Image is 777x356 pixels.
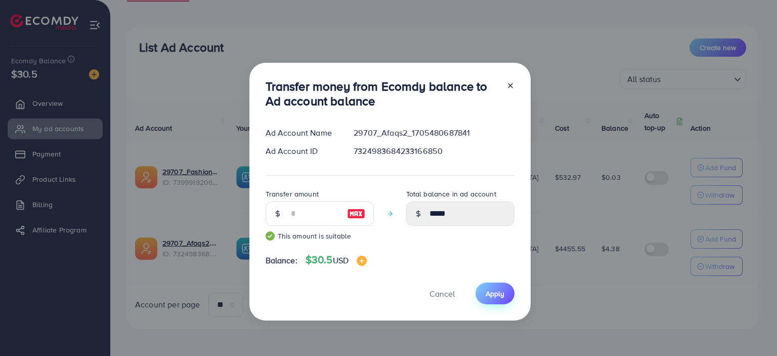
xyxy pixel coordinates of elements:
[266,79,498,108] h3: Transfer money from Ecomdy balance to Ad account balance
[257,127,346,139] div: Ad Account Name
[417,283,467,304] button: Cancel
[357,256,367,266] img: image
[429,288,455,299] span: Cancel
[734,310,769,348] iframe: Chat
[266,231,374,241] small: This amount is suitable
[266,189,319,199] label: Transfer amount
[346,145,522,157] div: 7324983684233166850
[333,255,349,266] span: USD
[266,231,275,241] img: guide
[406,189,496,199] label: Total balance in ad account
[306,254,367,266] h4: $30.5
[266,255,297,266] span: Balance:
[347,208,365,220] img: image
[486,289,504,299] span: Apply
[257,145,346,157] div: Ad Account ID
[346,127,522,139] div: 29707_Afaqs2_1705480687841
[476,283,514,304] button: Apply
